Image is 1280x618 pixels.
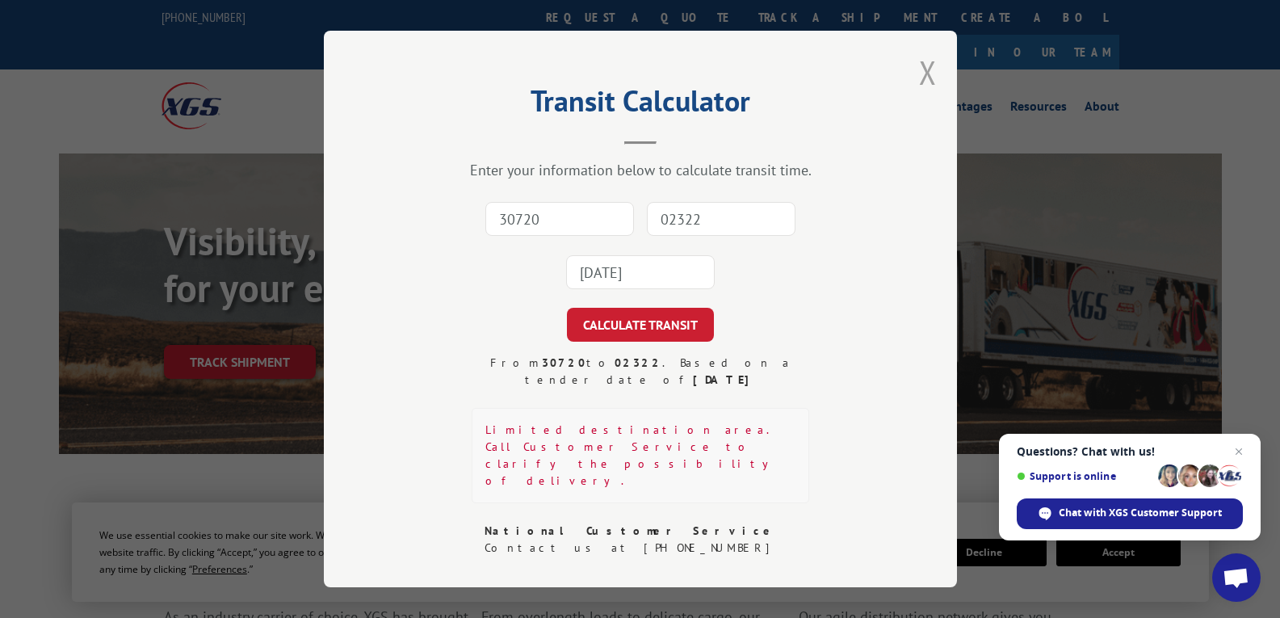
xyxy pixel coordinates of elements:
h2: Transit Calculator [405,90,876,120]
div: Open chat [1212,553,1261,602]
span: Support is online [1017,470,1152,482]
span: Questions? Chat with us! [1017,445,1243,458]
strong: 30720 [541,355,585,370]
span: Close chat [1229,442,1249,461]
div: Contact us at [PHONE_NUMBER] [485,540,809,557]
input: Origin Zip [485,202,634,236]
strong: National Customer Service [485,523,776,538]
strong: [DATE] [692,372,756,387]
strong: 02322 [614,355,661,370]
input: Tender Date [566,255,715,289]
button: Close modal [919,51,937,94]
span: Chat with XGS Customer Support [1059,506,1222,520]
div: From to . Based on a tender date of [472,355,809,389]
input: Dest. Zip [647,202,795,236]
div: Limited destination area. Call Customer Service to clarify the possibility of delivery. [472,408,809,503]
div: Chat with XGS Customer Support [1017,498,1243,529]
button: CALCULATE TRANSIT [567,308,714,342]
div: Enter your information below to calculate transit time. [405,161,876,179]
